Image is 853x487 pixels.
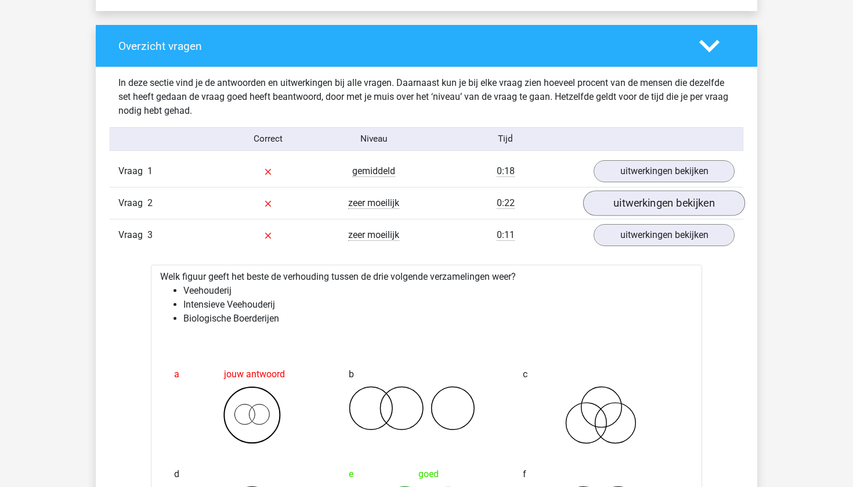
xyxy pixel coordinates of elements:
span: 0:18 [497,165,515,177]
span: 1 [147,165,153,176]
span: Vraag [118,228,147,242]
span: d [174,463,179,486]
span: b [349,363,354,386]
div: Tijd [426,132,585,146]
span: 0:11 [497,229,515,241]
div: goed [349,463,505,486]
span: e [349,463,353,486]
span: f [523,463,526,486]
li: Veehouderij [183,284,693,298]
div: Niveau [321,132,426,146]
div: In deze sectie vind je de antwoorden en uitwerkingen bij alle vragen. Daarnaast kun je bij elke v... [110,76,743,118]
span: zeer moeilijk [348,229,399,241]
span: 3 [147,229,153,240]
span: c [523,363,527,386]
span: zeer moeilijk [348,197,399,209]
span: gemiddeld [352,165,395,177]
span: 0:22 [497,197,515,209]
span: 2 [147,197,153,208]
a: uitwerkingen bekijken [594,224,735,246]
a: uitwerkingen bekijken [594,160,735,182]
div: jouw antwoord [174,363,330,386]
span: Vraag [118,196,147,210]
div: Correct [216,132,321,146]
li: Biologische Boerderijen [183,312,693,326]
span: a [174,363,179,386]
li: Intensieve Veehouderij [183,298,693,312]
span: Vraag [118,164,147,178]
a: uitwerkingen bekijken [583,190,745,216]
h4: Overzicht vragen [118,39,682,53]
